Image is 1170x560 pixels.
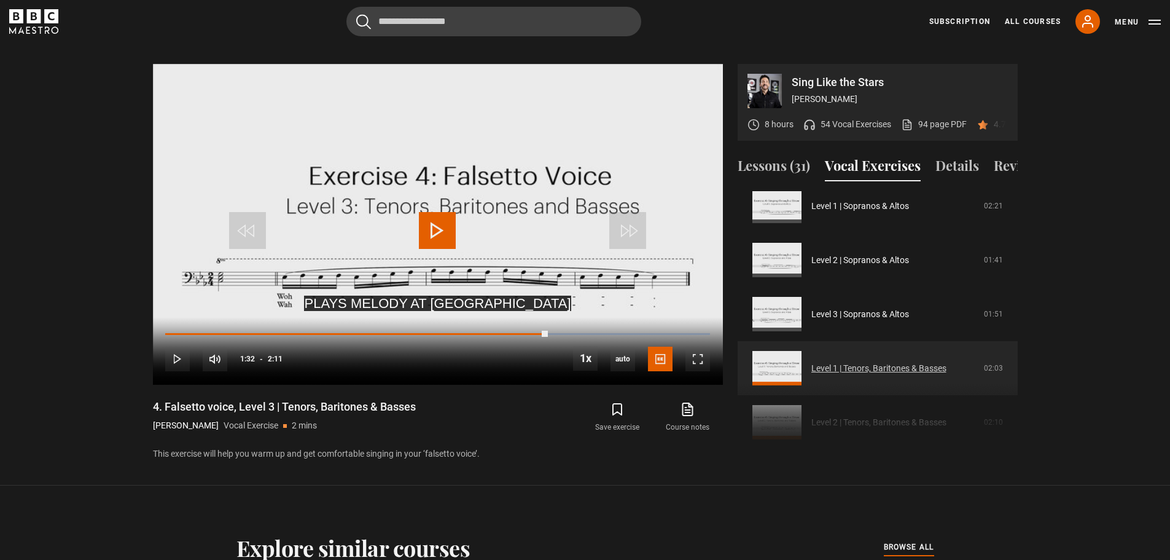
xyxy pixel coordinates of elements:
[685,347,710,371] button: Fullscreen
[356,14,371,30] button: Submit the search query
[884,541,934,554] a: browse all
[346,7,641,36] input: Search
[821,118,891,131] p: 54 Vocal Exercises
[652,400,722,435] a: Course notes
[935,156,979,181] button: Details
[224,419,278,432] p: Vocal Exercise
[203,347,227,371] button: Mute
[582,400,652,435] button: Save exercise
[153,400,416,414] h1: 4. Falsetto voice, Level 3 | Tenors, Baritones & Basses
[994,156,1071,181] button: Reviews (60)
[240,348,255,370] span: 1:32
[1005,16,1061,27] a: All Courses
[792,77,1008,88] p: Sing Like the Stars
[901,118,967,131] a: 94 page PDF
[153,419,219,432] p: [PERSON_NAME]
[811,200,909,213] a: Level 1 | Sopranos & Altos
[738,156,810,181] button: Lessons (31)
[811,254,909,267] a: Level 2 | Sopranos & Altos
[292,419,317,432] p: 2 mins
[648,347,673,371] button: Captions
[811,362,946,375] a: Level 1 | Tenors, Baritones & Basses
[929,16,990,27] a: Subscription
[811,308,909,321] a: Level 3 | Sopranos & Altos
[610,347,635,371] div: Current quality: 360p
[884,541,934,553] span: browse all
[610,347,635,371] span: auto
[268,348,283,370] span: 2:11
[1115,16,1161,28] button: Toggle navigation
[153,448,723,460] p: This exercise will help you warm up and get comfortable singing in your ‘falsetto voice’.
[165,347,190,371] button: Play
[792,93,1008,106] p: [PERSON_NAME]
[165,333,709,336] div: Progress Bar
[260,355,263,363] span: -
[825,156,921,181] button: Vocal Exercises
[153,64,723,385] video-js: Video Player
[765,118,794,131] p: 8 hours
[9,9,58,34] svg: BBC Maestro
[573,346,598,371] button: Playback Rate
